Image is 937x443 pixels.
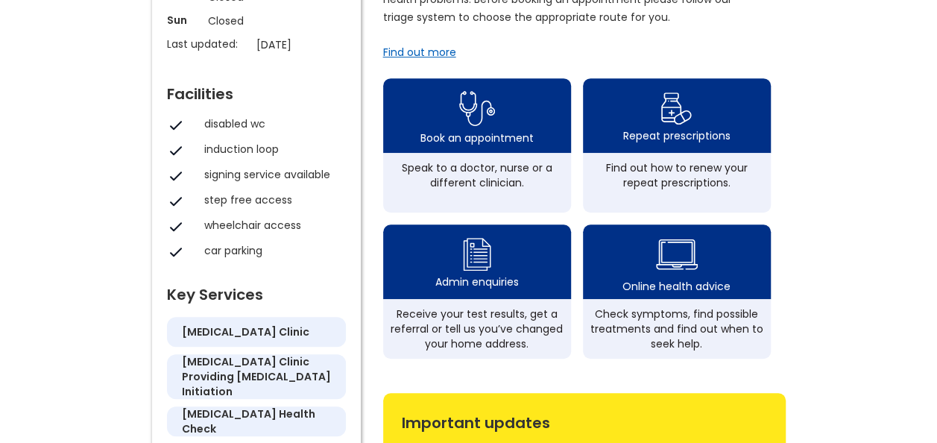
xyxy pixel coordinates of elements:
h5: [MEDICAL_DATA] clinic [182,324,309,339]
h5: [MEDICAL_DATA] health check [182,406,331,436]
p: [DATE] [256,37,353,53]
a: admin enquiry iconAdmin enquiriesReceive your test results, get a referral or tell us you’ve chan... [383,224,571,359]
div: Receive your test results, get a referral or tell us you’ve changed your home address. [391,307,564,351]
div: Check symptoms, find possible treatments and find out when to seek help. [590,307,763,351]
p: Sun [167,13,201,28]
div: Speak to a doctor, nurse or a different clinician. [391,160,564,190]
div: signing service available [204,167,338,182]
div: Admin enquiries [435,274,519,289]
div: Key Services [167,280,346,302]
p: Closed [208,13,305,29]
p: Last updated: [167,37,249,51]
h5: [MEDICAL_DATA] clinic providing [MEDICAL_DATA] initiation [182,354,331,399]
a: health advice iconOnline health adviceCheck symptoms, find possible treatments and find out when ... [583,224,771,359]
a: book appointment icon Book an appointmentSpeak to a doctor, nurse or a different clinician. [383,78,571,213]
a: repeat prescription iconRepeat prescriptionsFind out how to renew your repeat prescriptions. [583,78,771,213]
img: repeat prescription icon [660,89,693,128]
div: step free access [204,192,338,207]
div: Repeat prescriptions [623,128,731,143]
img: health advice icon [656,230,698,279]
div: disabled wc [204,116,338,131]
div: Important updates [402,408,767,430]
div: wheelchair access [204,218,338,233]
img: admin enquiry icon [461,234,493,274]
img: book appointment icon [459,87,495,131]
div: induction loop [204,142,338,157]
div: Online health advice [622,279,731,294]
div: Facilities [167,79,346,101]
div: Find out how to renew your repeat prescriptions. [590,160,763,190]
div: car parking [204,243,338,258]
div: Book an appointment [420,131,534,145]
a: Find out more [383,45,456,60]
